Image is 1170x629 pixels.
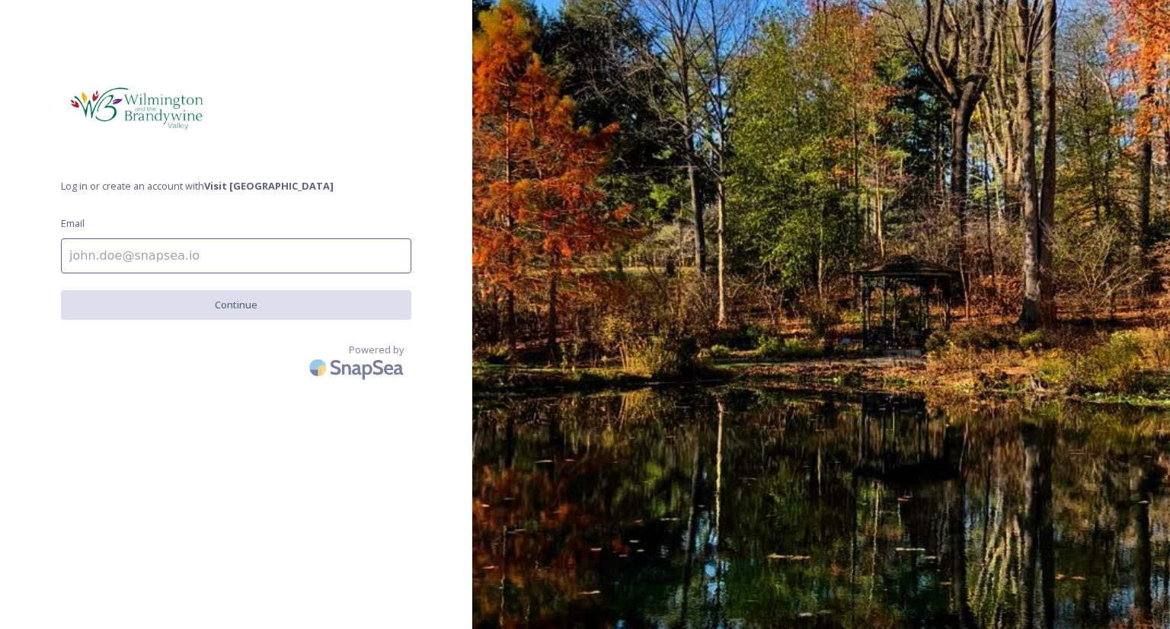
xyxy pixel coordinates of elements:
[61,216,85,231] span: Email
[305,350,411,385] img: SnapSea Logo
[349,343,404,357] span: Powered by
[204,179,334,193] strong: Visit [GEOGRAPHIC_DATA]
[61,61,213,156] img: download.png
[61,179,411,193] span: Log in or create an account with
[61,290,411,320] button: Continue
[61,238,411,273] input: john.doe@snapsea.io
